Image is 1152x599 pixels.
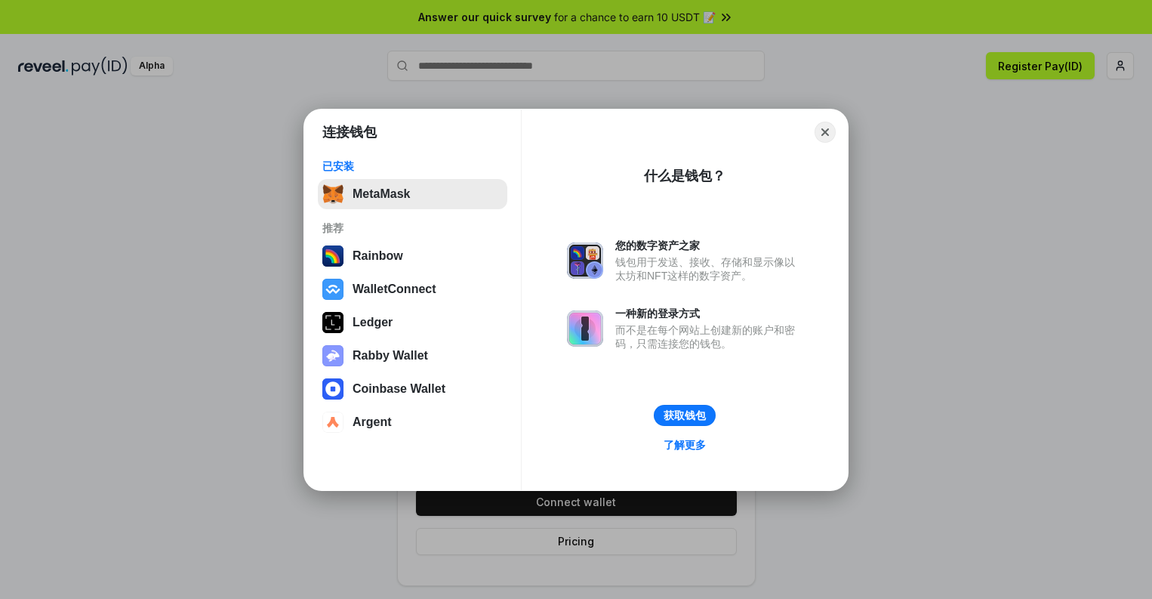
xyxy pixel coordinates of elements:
img: svg+xml,%3Csvg%20width%3D%2228%22%20height%3D%2228%22%20viewBox%3D%220%200%2028%2028%22%20fill%3D... [322,378,343,400]
img: svg+xml,%3Csvg%20xmlns%3D%22http%3A%2F%2Fwww.w3.org%2F2000%2Fsvg%22%20fill%3D%22none%22%20viewBox... [322,345,343,366]
button: Coinbase Wallet [318,374,507,404]
div: Rainbow [353,249,403,263]
button: 获取钱包 [654,405,716,426]
button: Ledger [318,307,507,338]
img: svg+xml,%3Csvg%20xmlns%3D%22http%3A%2F%2Fwww.w3.org%2F2000%2Fsvg%22%20fill%3D%22none%22%20viewBox... [567,242,603,279]
button: Rabby Wallet [318,341,507,371]
div: 获取钱包 [664,409,706,422]
div: 钱包用于发送、接收、存储和显示像以太坊和NFT这样的数字资产。 [615,255,802,283]
button: Argent [318,407,507,437]
div: 您的数字资产之家 [615,239,802,252]
div: 而不是在每个网站上创建新的账户和密码，只需连接您的钱包。 [615,323,802,350]
button: MetaMask [318,179,507,209]
div: 了解更多 [664,438,706,452]
div: MetaMask [353,187,410,201]
img: svg+xml,%3Csvg%20xmlns%3D%22http%3A%2F%2Fwww.w3.org%2F2000%2Fsvg%22%20width%3D%2228%22%20height%3... [322,312,343,333]
div: 什么是钱包？ [644,167,725,185]
button: Rainbow [318,241,507,271]
img: svg+xml,%3Csvg%20width%3D%2228%22%20height%3D%2228%22%20viewBox%3D%220%200%2028%2028%22%20fill%3D... [322,412,343,433]
img: svg+xml,%3Csvg%20width%3D%22120%22%20height%3D%22120%22%20viewBox%3D%220%200%20120%20120%22%20fil... [322,245,343,267]
img: svg+xml,%3Csvg%20fill%3D%22none%22%20height%3D%2233%22%20viewBox%3D%220%200%2035%2033%22%20width%... [322,184,343,205]
div: 推荐 [322,221,503,235]
div: Rabby Wallet [353,349,428,363]
img: svg+xml,%3Csvg%20width%3D%2228%22%20height%3D%2228%22%20viewBox%3D%220%200%2028%2028%22%20fill%3D... [322,279,343,300]
a: 了解更多 [655,435,715,455]
div: Coinbase Wallet [353,382,445,396]
div: WalletConnect [353,283,436,296]
button: WalletConnect [318,274,507,304]
button: Close [815,122,836,143]
img: svg+xml,%3Csvg%20xmlns%3D%22http%3A%2F%2Fwww.w3.org%2F2000%2Fsvg%22%20fill%3D%22none%22%20viewBox... [567,310,603,347]
div: 已安装 [322,159,503,173]
div: Ledger [353,316,393,329]
div: 一种新的登录方式 [615,307,802,320]
div: Argent [353,415,392,429]
h1: 连接钱包 [322,123,377,141]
